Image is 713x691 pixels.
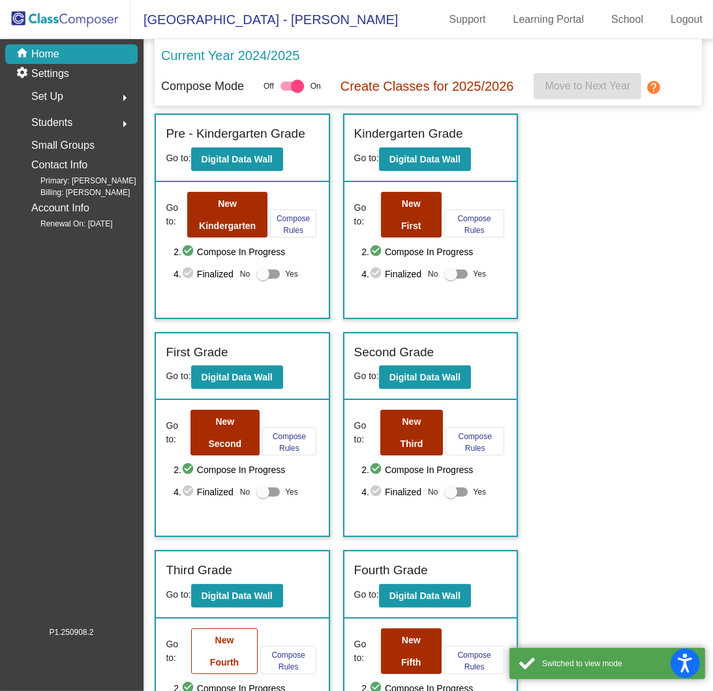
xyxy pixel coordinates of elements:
[401,635,421,668] b: New Fifth
[16,66,31,82] mat-icon: settings
[361,244,506,260] span: 2. Compose In Progress
[202,372,273,382] b: Digital Data Wall
[191,584,283,607] button: Digital Data Wall
[389,372,461,382] b: Digital Data Wall
[354,371,379,381] span: Go to:
[20,218,112,230] span: Renewal On: [DATE]
[361,462,506,478] span: 2. Compose In Progress
[166,343,228,362] label: First Grade
[503,9,595,30] a: Learning Portal
[31,156,87,174] p: Contact Info
[379,584,471,607] button: Digital Data Wall
[428,486,438,498] span: No
[354,419,378,446] span: Go to:
[311,80,321,92] span: On
[16,46,31,62] mat-icon: home
[174,462,318,478] span: 2. Compose In Progress
[130,9,398,30] span: [GEOGRAPHIC_DATA] - [PERSON_NAME]
[401,198,421,231] b: New First
[166,589,190,600] span: Go to:
[354,201,378,228] span: Go to:
[354,637,378,665] span: Go to:
[174,484,234,500] span: 4. Finalized
[354,561,428,580] label: Fourth Grade
[181,484,197,500] mat-icon: check_circle
[161,46,299,65] p: Current Year 2024/2025
[20,175,136,187] span: Primary: [PERSON_NAME]
[166,201,185,228] span: Go to:
[446,427,504,455] button: Compose Rules
[473,266,486,282] span: Yes
[161,78,244,95] p: Compose Mode
[174,266,234,282] span: 4. Finalized
[31,136,95,155] p: Small Groups
[354,153,379,163] span: Go to:
[601,9,654,30] a: School
[191,365,283,389] button: Digital Data Wall
[166,153,190,163] span: Go to:
[444,646,505,674] button: Compose Rules
[117,116,132,132] mat-icon: arrow_right
[369,462,385,478] mat-icon: check_circle
[369,484,385,500] mat-icon: check_circle
[354,125,463,144] label: Kindergarten Grade
[545,80,630,91] span: Move to Next Year
[379,365,471,389] button: Digital Data Wall
[181,462,197,478] mat-icon: check_circle
[444,209,505,238] button: Compose Rules
[31,66,69,82] p: Settings
[166,637,189,665] span: Go to:
[117,90,132,106] mat-icon: arrow_right
[20,187,130,198] span: Billing: [PERSON_NAME]
[31,87,63,106] span: Set Up
[31,114,72,132] span: Students
[542,658,695,669] div: Switched to view mode
[199,198,256,231] b: New Kindergarten
[439,9,496,30] a: Support
[428,268,438,280] span: No
[181,266,197,282] mat-icon: check_circle
[341,76,514,96] p: Create Classes for 2025/2026
[361,266,421,282] span: 4. Finalized
[166,561,232,580] label: Third Grade
[166,125,305,144] label: Pre - Kindergarten Grade
[369,266,385,282] mat-icon: check_circle
[389,154,461,164] b: Digital Data Wall
[174,244,318,260] span: 2. Compose In Progress
[190,410,259,455] button: New Second
[361,484,421,500] span: 4. Finalized
[264,80,275,92] span: Off
[400,416,423,449] b: New Third
[354,343,434,362] label: Second Grade
[202,154,273,164] b: Digital Data Wall
[31,46,59,62] p: Home
[202,591,273,601] b: Digital Data Wall
[389,591,461,601] b: Digital Data Wall
[240,268,250,280] span: No
[181,244,197,260] mat-icon: check_circle
[646,80,662,95] mat-icon: help
[240,486,250,498] span: No
[354,589,379,600] span: Go to:
[660,9,713,30] a: Logout
[191,628,258,674] button: New Fourth
[187,192,267,238] button: New Kindergarten
[262,427,317,455] button: Compose Rules
[166,419,188,446] span: Go to:
[534,73,641,99] button: Move to Next Year
[270,209,316,238] button: Compose Rules
[260,646,316,674] button: Compose Rules
[285,484,298,500] span: Yes
[381,192,442,238] button: New First
[380,410,443,455] button: New Third
[210,635,239,668] b: New Fourth
[166,371,190,381] span: Go to:
[285,266,298,282] span: Yes
[381,628,442,674] button: New Fifth
[31,199,89,217] p: Account Info
[473,484,486,500] span: Yes
[209,416,242,449] b: New Second
[369,244,385,260] mat-icon: check_circle
[379,147,471,171] button: Digital Data Wall
[191,147,283,171] button: Digital Data Wall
